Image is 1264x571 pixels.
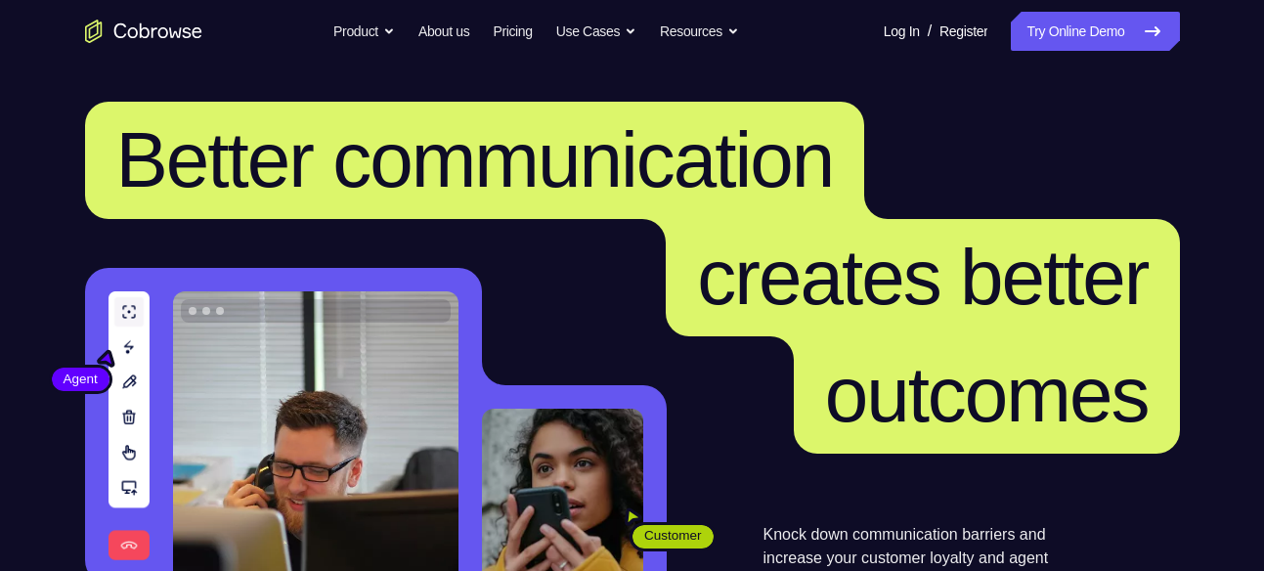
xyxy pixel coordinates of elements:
[116,116,834,203] span: Better communication
[939,12,987,51] a: Register
[660,12,739,51] button: Resources
[333,12,395,51] button: Product
[418,12,469,51] a: About us
[1011,12,1179,51] a: Try Online Demo
[825,351,1149,438] span: outcomes
[697,234,1148,321] span: creates better
[884,12,920,51] a: Log In
[85,20,202,43] a: Go to the home page
[556,12,636,51] button: Use Cases
[493,12,532,51] a: Pricing
[928,20,932,43] span: /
